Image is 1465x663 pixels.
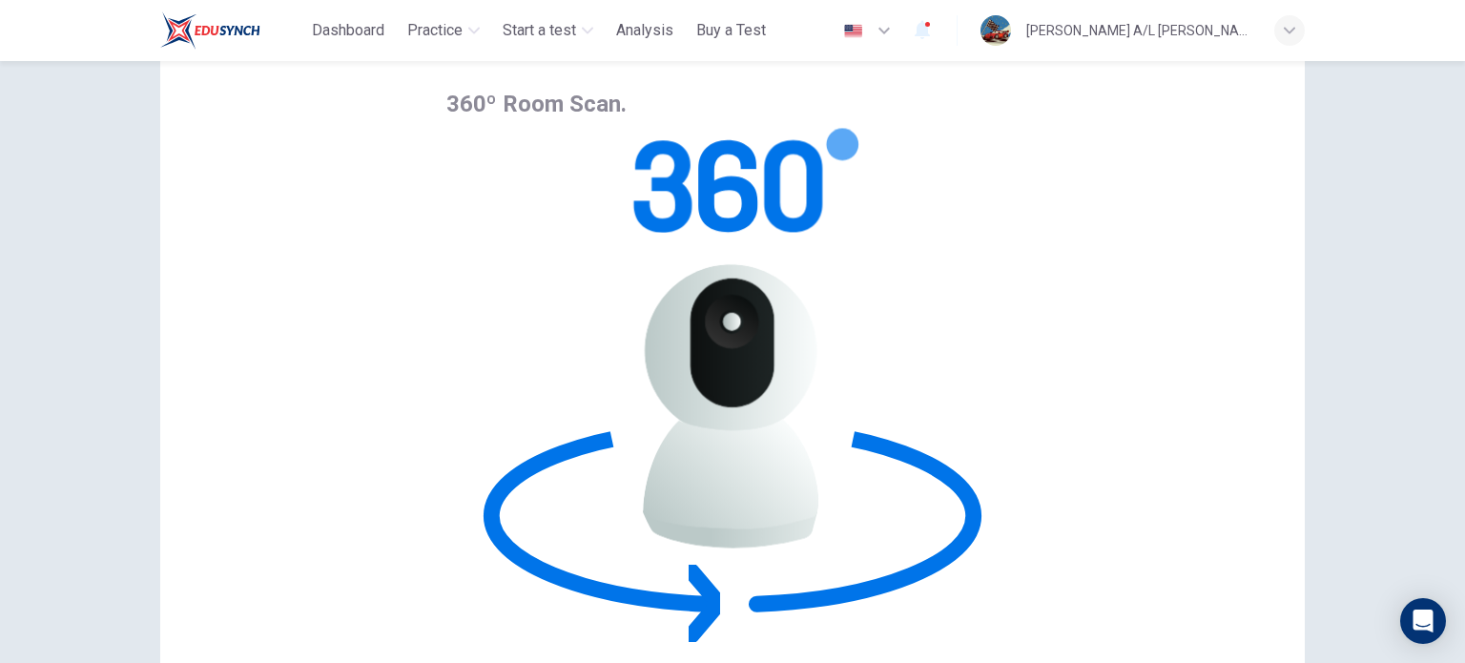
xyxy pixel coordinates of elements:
span: Buy a Test [696,19,766,42]
span: Dashboard [312,19,384,42]
button: Analysis [609,13,681,48]
a: ELTC logo [160,11,304,50]
button: Buy a Test [689,13,774,48]
button: Practice [400,13,487,48]
span: 360º Room Scan. [446,91,627,117]
img: ELTC logo [160,11,260,50]
img: Profile picture [980,15,1011,46]
span: Start a test [503,19,576,42]
div: [PERSON_NAME] A/L [PERSON_NAME] [1026,19,1251,42]
button: Start a test [495,13,601,48]
div: Open Intercom Messenger [1400,598,1446,644]
img: en [841,24,865,38]
button: Dashboard [304,13,392,48]
span: Analysis [616,19,673,42]
span: Practice [407,19,463,42]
